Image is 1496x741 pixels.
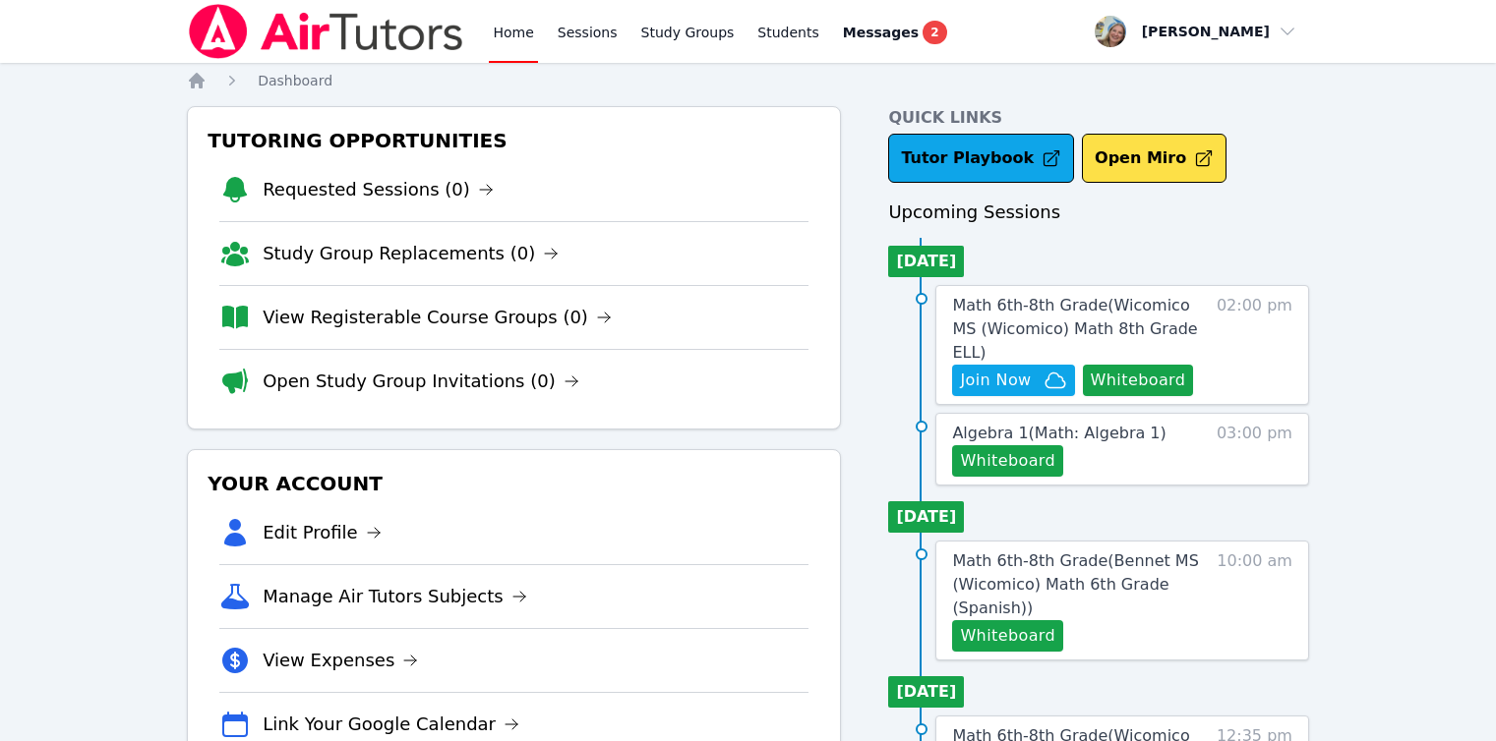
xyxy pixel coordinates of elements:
span: Messages [843,23,919,42]
button: Whiteboard [1083,365,1194,396]
h4: Quick Links [888,106,1309,130]
a: View Expenses [263,647,418,674]
span: 03:00 pm [1217,422,1292,477]
a: Open Study Group Invitations (0) [263,368,579,395]
button: Open Miro [1082,134,1227,183]
button: Whiteboard [952,620,1063,652]
button: Whiteboard [952,445,1063,477]
h3: Your Account [204,466,824,501]
a: Edit Profile [263,519,382,546]
span: Join Now [960,369,1031,392]
h3: Upcoming Sessions [888,199,1309,226]
a: Requested Sessions (0) [263,176,494,203]
span: Math 6th-8th Grade ( Bennet MS (Wicomico) Math 6th Grade (Spanish) ) [952,551,1198,617]
li: [DATE] [888,676,964,708]
span: Dashboard [258,73,332,88]
nav: Breadcrumb [187,71,1309,90]
span: 10:00 am [1217,549,1292,652]
a: View Registerable Course Groups (0) [263,304,612,331]
span: Algebra 1 ( Math: Algebra 1 ) [952,424,1166,442]
a: Study Group Replacements (0) [263,240,559,267]
span: 02:00 pm [1217,294,1292,396]
img: Air Tutors [187,4,465,59]
li: [DATE] [888,246,964,277]
a: Link Your Google Calendar [263,711,519,738]
a: Tutor Playbook [888,134,1074,183]
button: Join Now [952,365,1074,396]
a: Manage Air Tutors Subjects [263,583,527,610]
span: 2 [923,21,946,44]
a: Dashboard [258,71,332,90]
a: Algebra 1(Math: Algebra 1) [952,422,1166,445]
li: [DATE] [888,501,964,533]
h3: Tutoring Opportunities [204,123,824,158]
span: Math 6th-8th Grade ( Wicomico MS (Wicomico) Math 8th Grade ELL ) [952,296,1197,362]
a: Math 6th-8th Grade(Bennet MS (Wicomico) Math 6th Grade (Spanish)) [952,549,1207,620]
a: Math 6th-8th Grade(Wicomico MS (Wicomico) Math 8th Grade ELL) [952,294,1207,365]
